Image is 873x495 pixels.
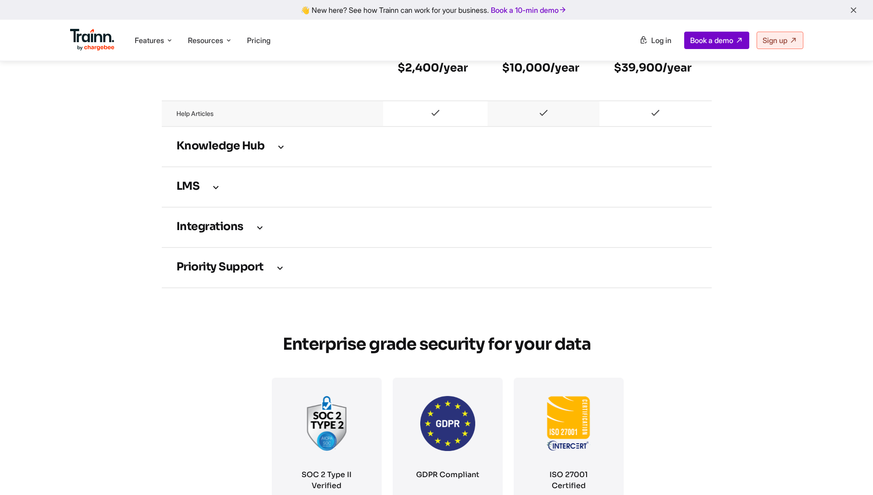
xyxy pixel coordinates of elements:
[290,469,363,491] h3: SOC 2 Type II Verified
[651,36,671,45] span: Log in
[70,29,115,51] img: Trainn Logo
[489,4,569,16] a: Book a 10-min demo
[247,36,270,45] a: Pricing
[176,222,697,232] h3: Integrations
[398,60,473,75] h6: $2,400/year
[634,32,677,49] a: Log in
[416,469,479,480] h3: GDPR Compliant
[299,396,354,451] img: soc2
[176,182,697,192] h3: LMS
[684,32,749,49] a: Book a demo
[176,263,697,273] h3: Priority support
[827,451,873,495] iframe: Chat Widget
[176,142,697,152] h3: Knowledge Hub
[532,469,605,491] h3: ISO 27001 Certified
[162,101,383,126] td: Help articles
[135,35,164,45] span: Features
[188,35,223,45] span: Resources
[763,36,787,45] span: Sign up
[420,396,475,451] img: GDPR.png
[757,32,803,49] a: Sign up
[541,396,596,451] img: ISO
[502,60,585,75] h6: $10,000/year
[272,330,602,359] h2: Enterprise grade security for your data
[614,60,697,75] h6: $39,900/year
[5,5,868,14] div: 👋 New here? See how Trainn can work for your business.
[690,36,733,45] span: Book a demo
